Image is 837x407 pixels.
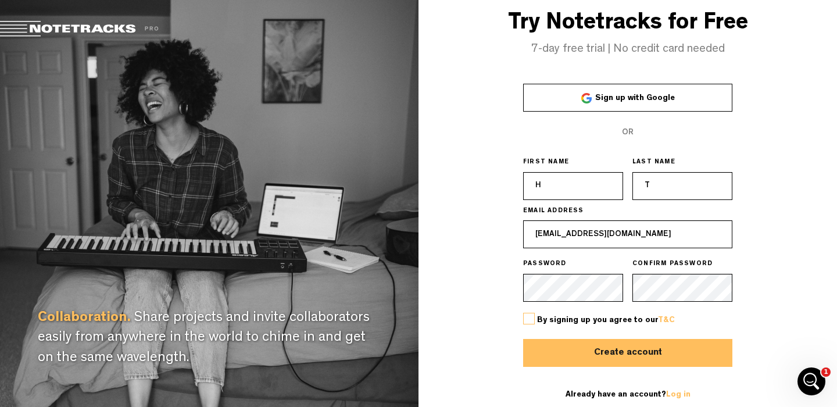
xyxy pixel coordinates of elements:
span: CONFIRM PASSWORD [632,260,713,269]
a: T&C [658,316,675,324]
span: Sign up with Google [595,94,675,102]
h3: Try Notetracks for Free [419,12,837,37]
button: Create account [523,339,732,367]
iframe: Intercom live chat [797,367,825,395]
span: EMAIL ADDRESS [523,207,584,216]
span: Already have an account? [566,391,691,399]
span: Collaboration. [38,312,131,326]
span: By signing up you agree to our [537,316,675,324]
h4: 7-day free trial | No credit card needed [419,43,837,56]
span: PASSWORD [523,260,567,269]
span: Share projects and invite collaborators easily from anywhere in the world to chime in and get on ... [38,312,370,366]
input: Email [523,220,732,248]
input: Last name [632,172,732,200]
a: Log in [666,391,691,399]
span: LAST NAME [632,158,675,167]
span: OR [622,128,634,137]
input: First name [523,172,623,200]
span: FIRST NAME [523,158,569,167]
span: 1 [821,367,831,377]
